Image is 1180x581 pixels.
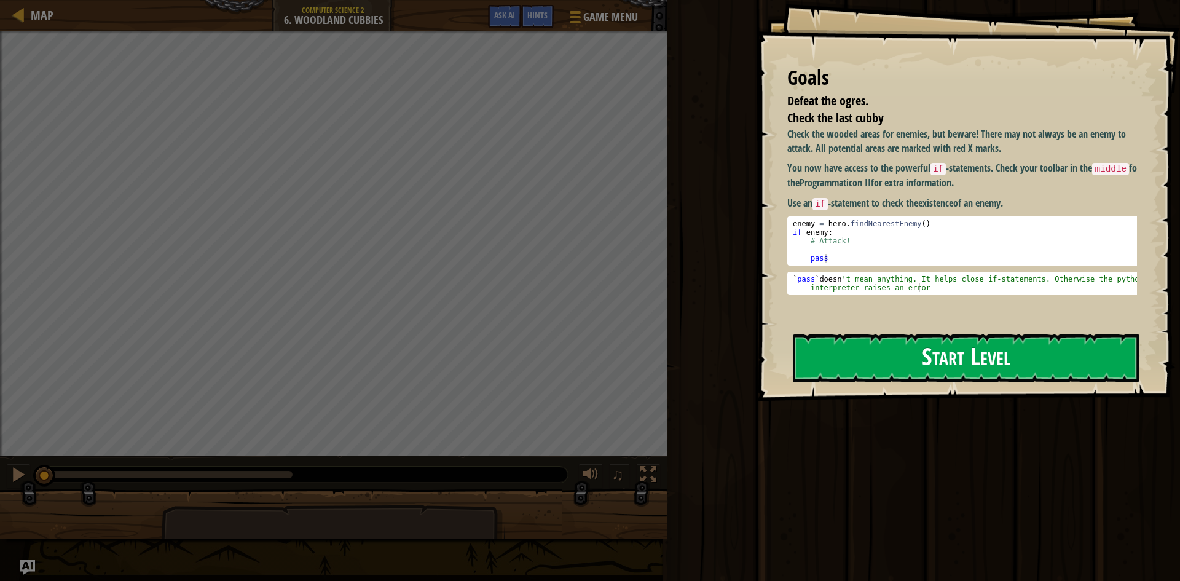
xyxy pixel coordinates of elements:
button: Game Menu [560,5,645,34]
button: Ctrl + P: Pause [6,464,31,489]
a: Map [25,7,53,23]
strong: existence [918,196,953,210]
span: ♫ [612,465,624,484]
strong: Programmaticon II [800,176,871,189]
code: middle [1092,163,1129,175]
li: Check the last cubby [772,109,1134,127]
button: Ask AI [488,5,521,28]
button: Adjust volume [578,464,603,489]
button: Toggle fullscreen [636,464,661,489]
span: Game Menu [583,9,638,25]
button: ♫ [609,464,630,489]
span: Ask AI [494,9,515,21]
code: if [812,198,828,210]
code: if [930,163,946,175]
span: Defeat the ogres. [787,92,868,109]
button: Start Level [793,334,1139,382]
span: Hints [527,9,548,21]
p: You now have access to the powerful -statements. Check your toolbar in the for the for extra info... [787,161,1146,189]
span: Check the last cubby [787,109,884,126]
li: Defeat the ogres. [772,92,1134,110]
div: Goals [787,64,1137,92]
p: Check the wooded areas for enemies, but beware! There may not always be an enemy to attack. All p... [787,127,1146,156]
button: Ask AI [20,560,35,575]
span: Map [31,7,53,23]
p: Use an -statement to check the of an enemy. [787,196,1146,211]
